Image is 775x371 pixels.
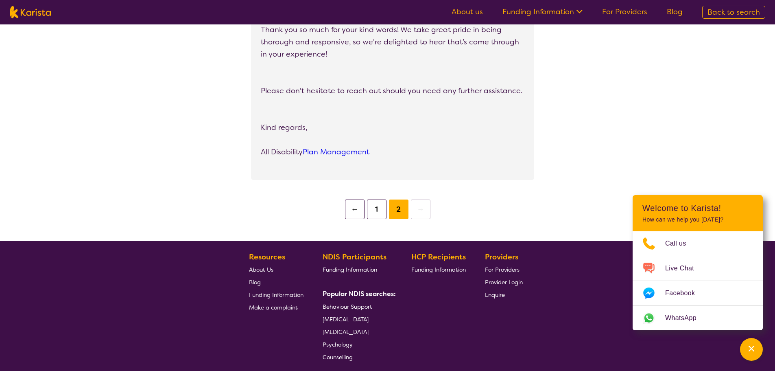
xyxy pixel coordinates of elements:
[485,288,523,301] a: Enquire
[249,304,298,311] span: Make a complaint
[411,200,430,219] button: →
[249,288,303,301] a: Funding Information
[323,263,393,276] a: Funding Information
[323,351,393,363] a: Counselling
[740,338,763,361] button: Channel Menu
[323,325,393,338] a: [MEDICAL_DATA]
[411,252,466,262] b: HCP Recipients
[345,200,365,219] button: ←
[485,263,523,276] a: For Providers
[249,263,303,276] a: About Us
[411,263,466,276] a: Funding Information
[367,200,386,219] button: 1
[667,7,683,17] a: Blog
[485,252,518,262] b: Providers
[323,313,393,325] a: [MEDICAL_DATA]
[485,266,520,273] span: For Providers
[261,24,524,60] p: Thank you so much for your kind words! We take great pride in being thorough and responsive, so w...
[261,121,524,134] p: Kind regards,
[642,216,753,223] p: How can we help you [DATE]?
[323,290,396,298] b: Popular NDIS searches:
[323,328,369,336] span: [MEDICAL_DATA]
[411,266,466,273] span: Funding Information
[665,287,705,299] span: Facebook
[323,303,372,310] span: Behaviour Support
[633,231,763,330] ul: Choose channel
[389,200,408,219] button: 2
[249,291,303,299] span: Funding Information
[707,7,760,17] span: Back to search
[702,6,765,19] a: Back to search
[665,312,706,324] span: WhatsApp
[249,266,273,273] span: About Us
[323,252,386,262] b: NDIS Participants
[249,252,285,262] b: Resources
[261,85,524,97] p: Please don't hesitate to reach out should you need any further assistance.
[665,237,696,250] span: Call us
[249,301,303,314] a: Make a complaint
[502,7,583,17] a: Funding Information
[249,279,261,286] span: Blog
[633,195,763,330] div: Channel Menu
[602,7,647,17] a: For Providers
[323,341,353,348] span: Psychology
[10,6,51,18] img: Karista logo
[642,203,753,213] h2: Welcome to Karista!
[452,7,483,17] a: About us
[485,279,523,286] span: Provider Login
[665,262,704,274] span: Live Chat
[485,291,505,299] span: Enquire
[249,276,303,288] a: Blog
[323,316,369,323] span: [MEDICAL_DATA]
[633,306,763,330] a: Web link opens in a new tab.
[261,146,524,158] p: All Disability
[323,353,353,361] span: Counselling
[323,300,393,313] a: Behaviour Support
[303,147,369,157] a: Plan Management
[323,338,393,351] a: Psychology
[323,266,377,273] span: Funding Information
[485,276,523,288] a: Provider Login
